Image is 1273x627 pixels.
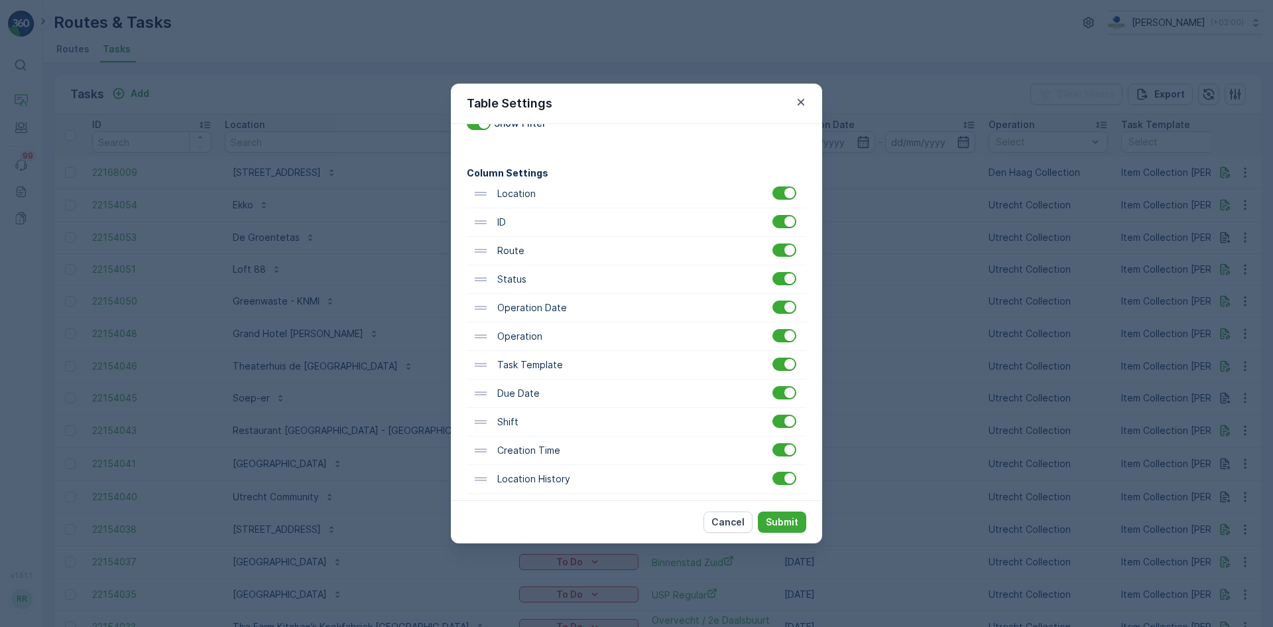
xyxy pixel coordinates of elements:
p: ID [495,216,506,229]
div: Shift [467,408,806,437]
button: Cancel [703,512,753,533]
p: Location [495,187,536,200]
div: Due Date [467,380,806,408]
h4: Column Settings [467,166,806,180]
p: Location History [495,472,570,486]
div: Task Template [467,351,806,380]
p: Cancel [711,516,745,529]
div: Status [467,265,806,294]
div: Location History [467,465,806,494]
div: Route [467,237,806,265]
p: Operation [495,330,542,343]
div: Operation Date [467,294,806,322]
div: Creation Time [467,437,806,465]
p: Submit [766,516,798,529]
p: Route [495,244,524,257]
p: Shift [495,415,518,429]
button: Submit [758,512,806,533]
div: ID [467,208,806,237]
div: Source [467,494,806,522]
p: Creation Time [495,444,560,457]
p: Due Date [495,387,540,400]
p: Table Settings [467,94,552,113]
p: Status [495,273,526,286]
div: Operation [467,322,806,351]
p: Task Template [495,358,563,372]
p: Operation Date [495,301,567,314]
div: Location [467,180,806,208]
